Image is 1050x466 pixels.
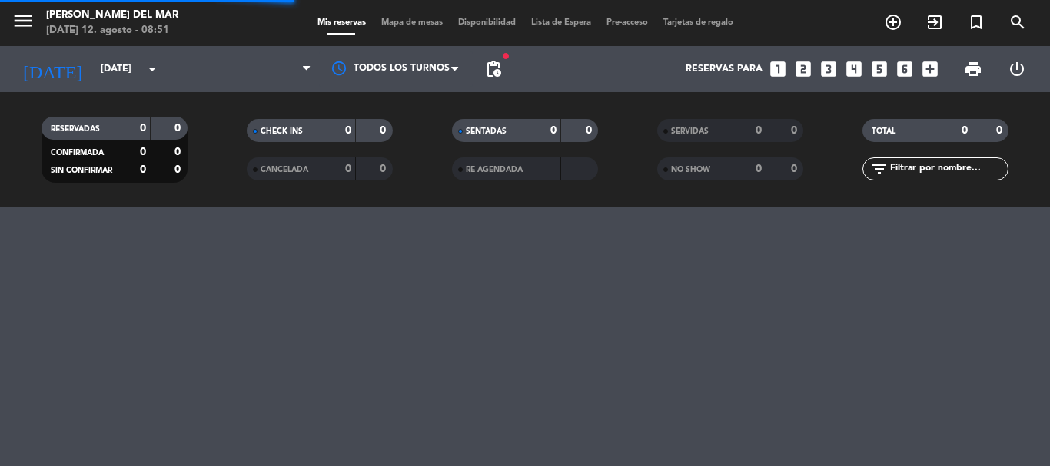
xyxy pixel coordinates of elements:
span: SERVIDAS [671,127,709,135]
span: Disponibilidad [450,18,523,27]
span: Tarjetas de regalo [656,18,741,27]
span: Mis reservas [310,18,374,27]
strong: 0 [140,123,146,134]
strong: 0 [140,164,146,175]
i: add_box [920,59,940,79]
span: Mapa de mesas [374,18,450,27]
strong: 0 [345,164,351,174]
span: RE AGENDADA [466,166,523,174]
span: Reservas para [686,64,763,74]
strong: 0 [791,164,800,174]
i: turned_in_not [967,13,985,31]
i: exit_to_app [925,13,944,31]
div: [DATE] 12. agosto - 08:51 [46,23,178,38]
span: pending_actions [484,60,503,78]
div: [PERSON_NAME] del Mar [46,8,178,23]
i: power_settings_new [1008,60,1026,78]
span: CHECK INS [261,127,303,135]
span: Pre-acceso [599,18,656,27]
strong: 0 [550,125,557,136]
strong: 0 [586,125,595,136]
button: menu [12,9,35,38]
span: print [964,60,982,78]
i: looks_5 [869,59,889,79]
span: NO SHOW [671,166,710,174]
i: add_circle_outline [884,13,902,31]
i: looks_6 [895,59,915,79]
span: SIN CONFIRMAR [51,167,112,174]
i: looks_3 [819,59,839,79]
i: menu [12,9,35,32]
strong: 0 [345,125,351,136]
strong: 0 [380,125,389,136]
span: Lista de Espera [523,18,599,27]
input: Filtrar por nombre... [889,160,1008,177]
strong: 0 [962,125,968,136]
i: arrow_drop_down [143,60,161,78]
span: fiber_manual_record [501,51,510,61]
strong: 0 [380,164,389,174]
i: filter_list [870,160,889,178]
div: LOG OUT [995,46,1038,92]
strong: 0 [756,164,762,174]
i: looks_two [793,59,813,79]
i: looks_one [768,59,788,79]
strong: 0 [996,125,1005,136]
strong: 0 [140,147,146,157]
strong: 0 [174,147,184,157]
span: CANCELADA [261,166,308,174]
strong: 0 [756,125,762,136]
i: search [1008,13,1027,31]
strong: 0 [174,123,184,134]
span: RESERVADAS [51,125,100,133]
strong: 0 [174,164,184,175]
span: SENTADAS [466,127,507,135]
span: TOTAL [872,127,895,135]
i: looks_4 [844,59,864,79]
i: [DATE] [12,52,93,86]
strong: 0 [791,125,800,136]
span: CONFIRMADA [51,149,104,157]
